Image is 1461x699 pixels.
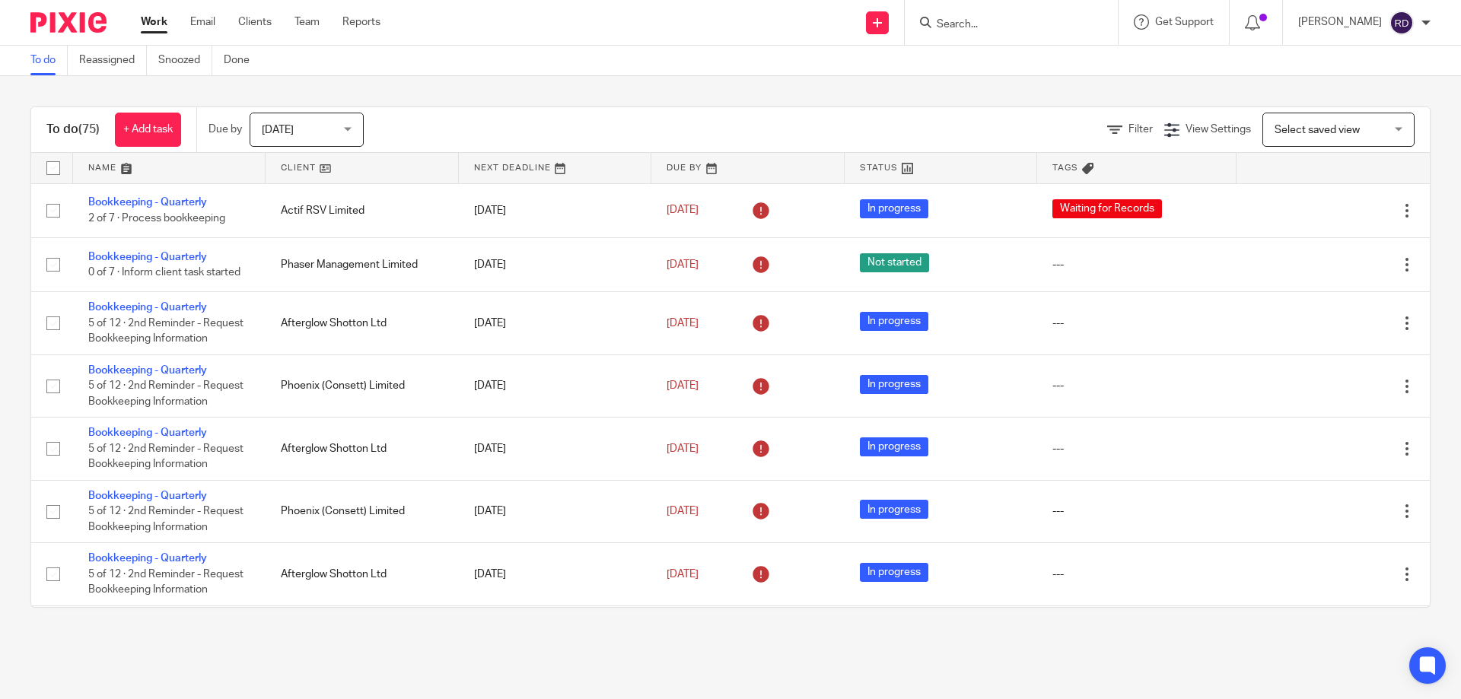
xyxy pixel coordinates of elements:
div: --- [1052,567,1221,582]
a: Done [224,46,261,75]
a: Bookkeeping - Quarterly [88,491,207,501]
td: Phoenix (Consett) Limited [266,354,458,417]
td: [DATE] [459,237,651,291]
span: In progress [860,500,928,519]
td: [DATE] [459,183,651,237]
span: In progress [860,312,928,331]
span: Select saved view [1275,125,1360,135]
div: --- [1052,257,1221,272]
td: Phaser Management Limited [266,237,458,291]
a: Email [190,14,215,30]
img: svg%3E [1389,11,1414,35]
div: --- [1052,316,1221,331]
td: Phoenix (Consett) Limited [266,480,458,542]
a: Clients [238,14,272,30]
a: Bookkeeping - Quarterly [88,302,207,313]
td: [DATE] [459,418,651,480]
span: Get Support [1155,17,1214,27]
td: Afterglow Shotton Ltd [266,292,458,354]
span: 5 of 12 · 2nd Reminder - Request Bookkeeping Information [88,380,243,407]
span: 5 of 12 · 2nd Reminder - Request Bookkeeping Information [88,318,243,345]
span: In progress [860,437,928,456]
span: Waiting for Records [1052,199,1162,218]
a: Team [294,14,320,30]
span: Tags [1052,164,1078,172]
img: Pixie [30,12,107,33]
a: Work [141,14,167,30]
a: + Add task [115,113,181,147]
span: 2 of 7 · Process bookkeeping [88,213,225,224]
span: [DATE] [667,318,699,329]
a: Reassigned [79,46,147,75]
td: [DATE] [459,480,651,542]
td: [DATE] [459,543,651,605]
a: Reports [342,14,380,30]
span: [DATE] [262,125,294,135]
a: Bookkeeping - Quarterly [88,553,207,564]
a: Bookkeeping - Quarterly [88,365,207,376]
td: [DATE] [459,292,651,354]
span: [DATE] [667,259,699,270]
span: In progress [860,375,928,394]
span: Not started [860,253,929,272]
span: [DATE] [667,380,699,391]
h1: To do [46,122,100,138]
span: [DATE] [667,205,699,216]
p: [PERSON_NAME] [1298,14,1382,30]
td: Carbusonic Limited [266,605,458,659]
p: Due by [208,122,242,137]
a: Bookkeeping - Quarterly [88,197,207,208]
span: [DATE] [667,569,699,580]
td: Afterglow Shotton Ltd [266,418,458,480]
span: In progress [860,563,928,582]
td: [DATE] [459,354,651,417]
div: --- [1052,378,1221,393]
span: 5 of 12 · 2nd Reminder - Request Bookkeeping Information [88,569,243,596]
a: To do [30,46,68,75]
span: (75) [78,123,100,135]
span: Filter [1128,124,1153,135]
span: 5 of 12 · 2nd Reminder - Request Bookkeeping Information [88,506,243,532]
span: In progress [860,199,928,218]
span: View Settings [1186,124,1251,135]
a: Bookkeeping - Quarterly [88,252,207,262]
span: 5 of 12 · 2nd Reminder - Request Bookkeeping Information [88,443,243,470]
a: Bookkeeping - Quarterly [88,427,207,438]
div: --- [1052,441,1221,456]
input: Search [935,18,1072,32]
td: Afterglow Shotton Ltd [266,543,458,605]
div: --- [1052,504,1221,519]
span: 0 of 7 · Inform client task started [88,267,240,278]
span: [DATE] [667,506,699,516]
a: Snoozed [158,46,212,75]
td: [DATE] [459,605,651,659]
span: [DATE] [667,443,699,454]
td: Actif RSV Limited [266,183,458,237]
